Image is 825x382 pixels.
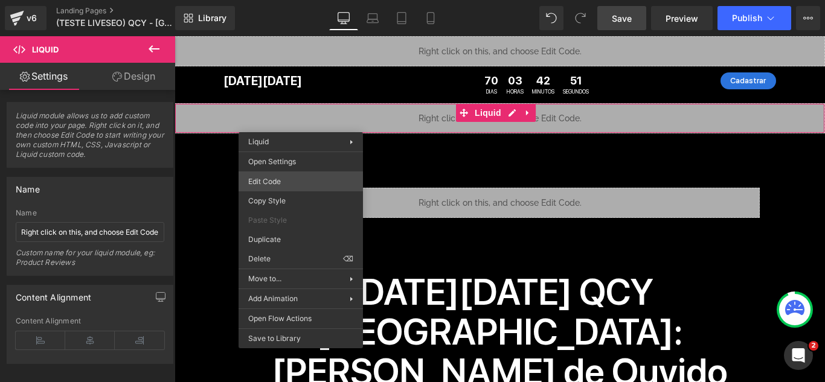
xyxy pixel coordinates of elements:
span: Copy Style [248,196,353,206]
button: Publish [717,6,791,30]
span: DIAS [310,53,324,58]
span: 42 [358,39,380,53]
span: Edit Code [248,176,353,187]
span: Preview [666,12,698,25]
div: Content Alignment [16,317,164,325]
span: Save [612,12,632,25]
span: Liquid module allows us to add custom code into your page. Right click on it, and then choose Edi... [16,111,164,167]
a: Design [90,63,178,90]
a: New Library [175,6,235,30]
span: Paste Style [248,215,353,226]
span: HORAS [332,53,349,58]
a: Landing Pages [56,6,195,16]
a: Tablet [387,6,416,30]
span: Delete [248,253,343,264]
a: Laptop [358,6,387,30]
span: Library [198,13,226,24]
a: Cadastrar [546,36,602,53]
span: Liquid [248,137,269,146]
span: Move to... [248,273,350,284]
span: 03 [332,39,349,53]
iframe: Intercom live chat [784,341,813,370]
span: 70 [310,39,324,53]
span: Liquid [32,45,59,54]
button: More [796,6,820,30]
button: Redo [568,6,592,30]
span: Duplicate [248,234,353,245]
span: Open Settings [248,156,353,167]
button: Undo [539,6,563,30]
div: Custom name for your liquid module, eg: Product Reviews [16,248,164,275]
span: Save to Library [248,333,353,344]
div: Name [16,209,164,217]
div: Name [16,177,40,194]
a: Mobile [416,6,445,30]
span: 51 [388,39,414,53]
span: MINUTOS [358,53,380,58]
strong: [DATE][DATE] [49,37,127,52]
a: Expand / Collapse [345,68,361,86]
span: Cadastrar [556,40,591,49]
span: Open Flow Actions [248,313,353,324]
div: Content Alignment [16,285,91,302]
span: 2 [809,341,818,351]
span: SEGUNDOS [388,53,414,58]
span: Liquid [297,68,330,86]
div: v6 [24,10,39,26]
span: Add Animation [248,293,350,304]
span: ⌫ [343,253,353,264]
a: v6 [5,6,47,30]
span: Publish [732,13,762,23]
a: Preview [651,6,713,30]
span: (TESTE LIVESEO) QCY - [GEOGRAPHIC_DATA]™ | A MAIOR [DATE][DATE] DA HISTÓRIA [56,18,172,28]
a: Desktop [329,6,358,30]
